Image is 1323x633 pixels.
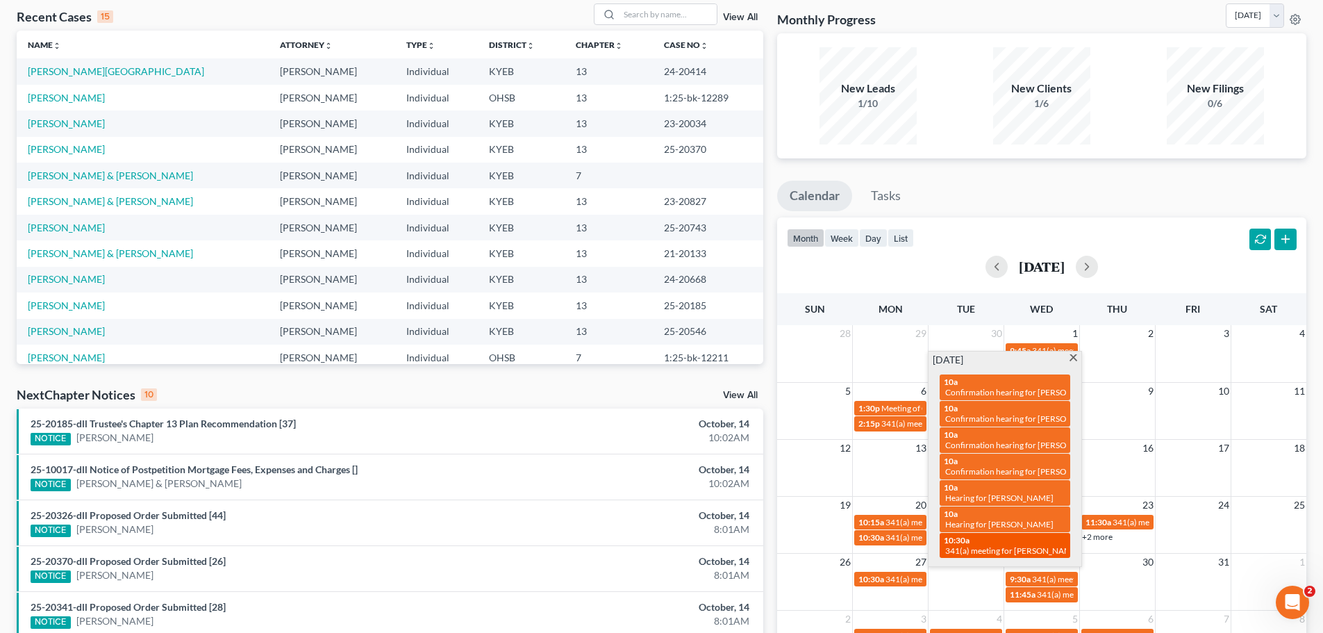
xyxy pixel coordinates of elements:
span: 29 [914,325,928,342]
h2: [DATE] [1019,259,1065,274]
iframe: Intercom live chat [1276,586,1309,619]
td: 25-20546 [653,319,763,345]
td: [PERSON_NAME] [269,85,395,110]
td: KYEB [478,293,565,318]
span: 10:30a [858,532,884,543]
div: 10 [141,388,157,401]
td: [PERSON_NAME] [269,293,395,318]
span: 341(a) meeting for [PERSON_NAME] [1032,574,1166,584]
span: Sat [1260,303,1277,315]
div: 8:01AM [519,568,749,582]
td: 13 [565,85,653,110]
td: [PERSON_NAME] [269,345,395,370]
a: View All [723,13,758,22]
div: 1/6 [993,97,1090,110]
span: 2:15p [858,418,880,429]
div: New Clients [993,81,1090,97]
div: NOTICE [31,570,71,583]
span: 9:45a [1010,345,1031,356]
span: 341(a) meeting for [PERSON_NAME] [945,545,1079,556]
span: 27 [914,554,928,570]
span: Hearing for [PERSON_NAME] [945,493,1054,503]
td: Individual [395,267,478,293]
td: [PERSON_NAME] [269,163,395,188]
span: 341(a) meeting for [PERSON_NAME] [885,517,1020,527]
td: 13 [565,188,653,214]
span: 16 [1141,440,1155,457]
span: 7 [1222,611,1231,627]
a: 25-20326-dll Proposed Order Submitted [44] [31,509,226,521]
a: [PERSON_NAME] [28,273,105,285]
div: 10:02AM [519,431,749,445]
td: 13 [565,319,653,345]
td: [PERSON_NAME] [269,58,395,84]
a: 25-20185-dll Trustee's Chapter 13 Plan Recommendation [37] [31,418,296,429]
span: 25 [1292,497,1306,513]
td: [PERSON_NAME] [269,215,395,240]
td: [PERSON_NAME] [269,240,395,266]
span: 6 [920,383,928,400]
span: 30 [990,325,1004,342]
span: 24 [1217,497,1231,513]
span: 1:30p [858,403,880,413]
a: 25-20370-dll Proposed Order Submitted [26] [31,555,226,567]
span: Tue [957,303,975,315]
td: 13 [565,137,653,163]
td: KYEB [478,215,565,240]
div: NOTICE [31,433,71,445]
div: October, 14 [519,463,749,477]
a: [PERSON_NAME] [28,143,105,155]
span: 23 [1141,497,1155,513]
span: 10a [944,377,958,387]
td: OHSB [478,85,565,110]
div: NOTICE [31,525,71,537]
a: Chapterunfold_more [576,40,623,50]
button: week [824,229,859,247]
div: NextChapter Notices [17,386,157,403]
span: 10 [1217,383,1231,400]
a: Tasks [858,181,913,211]
td: KYEB [478,58,565,84]
a: [PERSON_NAME] & [PERSON_NAME] [28,195,193,207]
span: Confirmation hearing for [PERSON_NAME] [945,466,1103,477]
a: Calendar [777,181,852,211]
div: NOTICE [31,616,71,629]
span: 11:30a [1085,517,1111,527]
td: KYEB [478,319,565,345]
div: October, 14 [519,554,749,568]
td: Individual [395,345,478,370]
a: [PERSON_NAME][GEOGRAPHIC_DATA] [28,65,204,77]
td: 25-20185 [653,293,763,318]
div: 1/10 [819,97,917,110]
a: Nameunfold_more [28,40,61,50]
td: 24-20668 [653,267,763,293]
span: 10:30a [944,535,970,545]
td: 23-20034 [653,110,763,136]
div: 8:01AM [519,614,749,628]
span: 2 [1147,325,1155,342]
td: [PERSON_NAME] [269,137,395,163]
span: 2 [844,611,852,627]
i: unfold_more [427,42,435,50]
span: Sun [805,303,825,315]
td: 13 [565,110,653,136]
span: 9 [1147,383,1155,400]
span: 12 [838,440,852,457]
a: [PERSON_NAME] [76,523,153,536]
button: month [787,229,824,247]
a: Case Nounfold_more [664,40,708,50]
span: Meeting of Creditors for [PERSON_NAME] & [PERSON_NAME] [881,403,1109,413]
span: 10a [944,482,958,493]
a: +2 more [1082,532,1113,542]
i: unfold_more [526,42,535,50]
td: Individual [395,85,478,110]
span: 10:15a [858,517,884,527]
td: 7 [565,345,653,370]
a: [PERSON_NAME] [28,352,105,363]
span: Mon [879,303,903,315]
span: 18 [1292,440,1306,457]
span: 10a [944,456,958,466]
td: Individual [395,58,478,84]
span: 341(a) meeting for [PERSON_NAME] [881,418,1015,429]
i: unfold_more [700,42,708,50]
